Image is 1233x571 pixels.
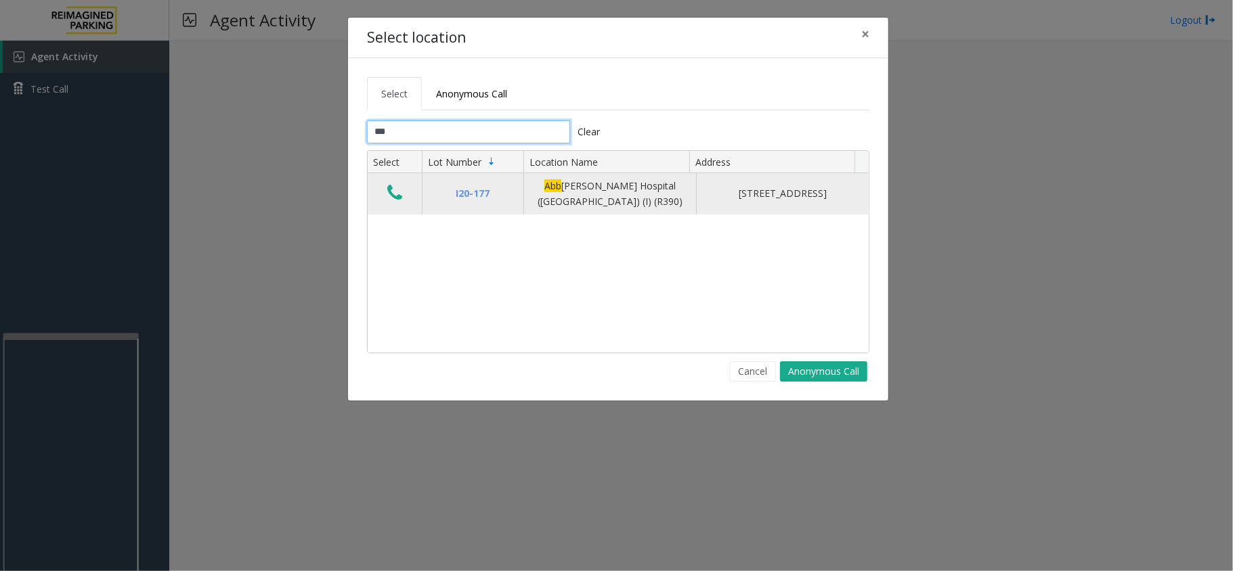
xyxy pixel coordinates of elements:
button: Cancel [729,361,776,382]
span: × [861,24,869,43]
span: Location Name [529,156,598,168]
button: Clear [570,120,608,143]
span: Select [381,87,408,100]
span: Lot Number [428,156,481,168]
h4: Select location [367,27,466,49]
div: I20-177 [431,186,515,201]
div: Data table [368,151,869,352]
div: [PERSON_NAME] Hospital ([GEOGRAPHIC_DATA]) (I) (R390) [532,179,688,209]
ul: Tabs [367,77,869,110]
span: Address [695,156,731,168]
span: Sortable [486,156,497,167]
button: Close [852,18,879,51]
th: Select [368,151,422,174]
span: Anonymous Call [436,87,507,100]
span: Abb [544,179,561,192]
div: [STREET_ADDRESS] [705,186,861,201]
button: Anonymous Call [780,361,867,382]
